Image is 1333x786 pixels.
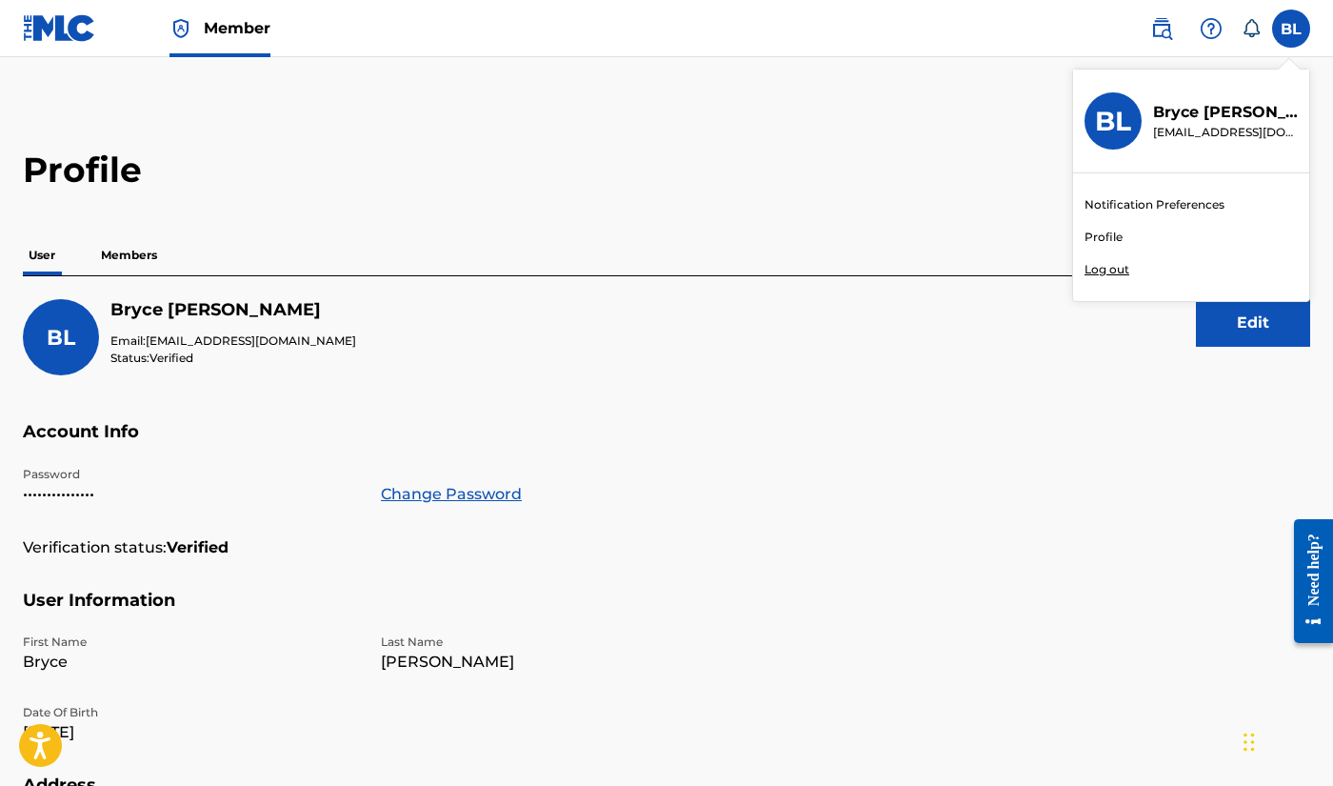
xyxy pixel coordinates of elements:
[381,483,522,506] a: Change Password
[110,333,356,350] p: Email:
[1272,10,1310,48] div: User Menu
[1095,105,1131,138] h3: BL
[1238,695,1333,786] iframe: Chat Widget
[23,634,358,651] p: First Name
[110,350,356,367] p: Status:
[23,651,358,674] p: Bryce
[1243,714,1255,771] div: Drag
[1143,10,1181,48] a: Public Search
[23,536,167,559] p: Verification status:
[1280,503,1333,660] iframe: Resource Center
[1084,261,1129,278] p: Log out
[204,17,270,39] span: Member
[23,421,1310,466] h5: Account Info
[23,721,358,744] p: [DATE]
[169,17,192,40] img: Top Rightsholder
[1084,196,1224,213] a: Notification Preferences
[1153,124,1298,141] p: swavesounds@gmail.com
[167,536,229,559] strong: Verified
[1153,101,1298,124] p: Bryce Lear
[23,466,358,483] p: Password
[23,483,358,506] p: •••••••••••••••
[23,149,1310,191] h2: Profile
[23,14,96,42] img: MLC Logo
[1084,229,1123,246] a: Profile
[110,299,356,321] h5: Bryce Lear
[23,590,1310,635] h5: User Information
[1242,19,1261,38] div: Notifications
[23,704,358,721] p: Date Of Birth
[1196,299,1310,347] button: Edit
[381,651,716,674] p: [PERSON_NAME]
[149,351,193,365] span: Verified
[1192,10,1230,48] div: Help
[23,235,61,275] p: User
[47,325,75,351] span: BL
[381,634,716,651] p: Last Name
[95,235,163,275] p: Members
[1200,17,1223,40] img: help
[146,333,356,348] span: [EMAIL_ADDRESS][DOMAIN_NAME]
[1150,17,1173,40] img: search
